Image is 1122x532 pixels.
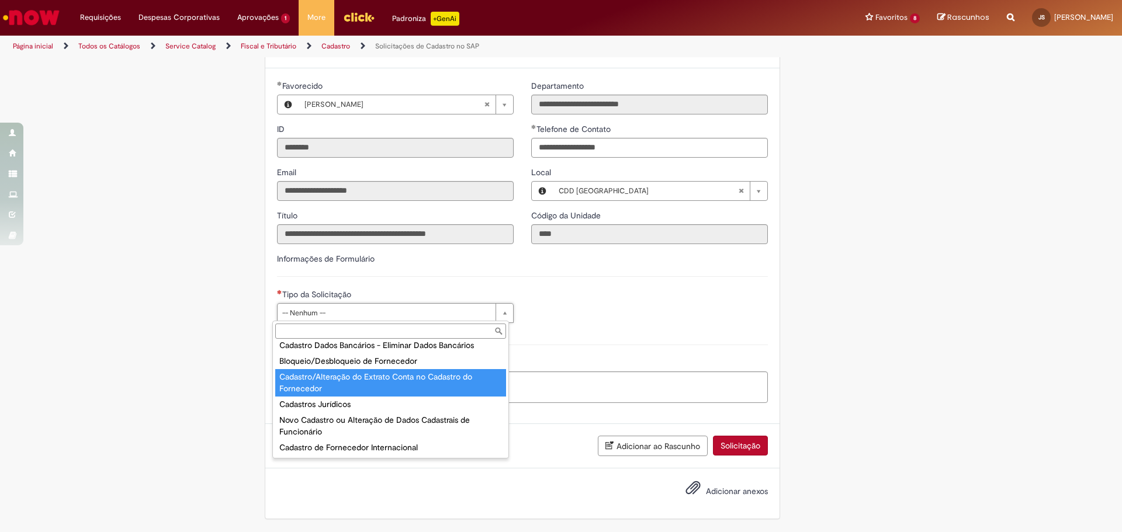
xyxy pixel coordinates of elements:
div: Cadastro/Alteração do Extrato Conta no Cadastro do Fornecedor [275,369,506,397]
div: Cadastro Dados Bancários - Eliminar Dados Bancários [275,338,506,353]
div: Bloqueio/Desbloqueio de Fornecedor [275,353,506,369]
div: Novo Cadastro ou Alteração de Dados Cadastrais de Funcionário [275,412,506,440]
div: Cadastro de Fornecedor Internacional [275,440,506,455]
div: Cadastros Jurídicos [275,397,506,412]
ul: Tipo da Solicitação [273,341,508,458]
